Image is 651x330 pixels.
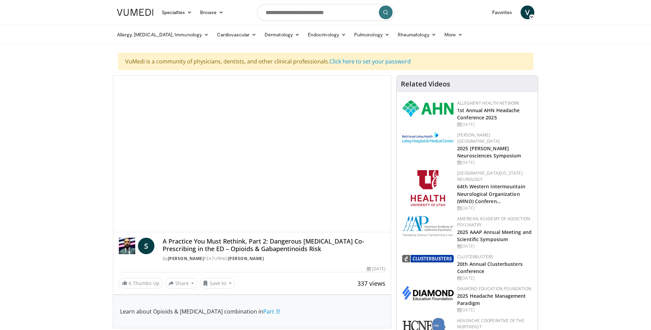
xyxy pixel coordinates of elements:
[457,254,493,260] a: Clusterbusters
[158,5,196,19] a: Specialties
[118,53,533,70] div: VuMedi is a community of physicians, dentists, and other clinical professionals.
[457,107,520,121] a: 1st Annual AHN Headache Conference 2025
[457,170,523,182] a: [GEOGRAPHIC_DATA][US_STATE] Neurology
[257,4,394,21] input: Search topics, interventions
[411,170,445,206] img: f6362829-b0a3-407d-a044-59546adfd345.png.150x105_q85_autocrop_double_scale_upscale_version-0.2.png
[457,318,524,330] a: Headache Cooperative of the Northeast
[457,293,526,306] a: 2025 Headache Management Paradigm
[457,121,532,128] div: [DATE]
[457,183,525,204] a: 64th Western Intermountain Neurological Organization (WINO) Conferen…
[263,308,280,315] a: Part 3!
[457,229,532,243] a: 2025 AAAP Annual Meeting and Scientific Symposium
[304,28,350,42] a: Endocrinology
[165,278,197,289] button: Share
[402,255,454,262] img: d3be30b6-fe2b-4f13-a5b4-eba975d75fdd.png.150x105_q85_autocrop_double_scale_upscale_version-0.2.png
[440,28,467,42] a: More
[457,100,519,106] a: Allegheny Health Network
[457,307,532,313] div: [DATE]
[163,238,385,252] h4: A Practice You Must Rethink, Part 2: Dangerous [MEDICAL_DATA] Co-Prescribing in the ED – Opioids ...
[488,5,516,19] a: Favorites
[329,58,411,65] a: Click here to set your password
[168,256,204,261] a: [PERSON_NAME]
[200,278,235,289] button: Save to
[129,280,131,286] span: 6
[457,132,500,144] a: [PERSON_NAME][GEOGRAPHIC_DATA]
[113,76,391,232] video-js: Video Player
[402,100,454,117] img: 628ffacf-ddeb-4409-8647-b4d1102df243.png.150x105_q85_autocrop_double_scale_upscale_version-0.2.png
[120,307,384,316] p: Learn about Opioids & [MEDICAL_DATA] combination in
[119,238,135,254] img: Dr. Sergey Motov
[117,9,153,16] img: VuMedi Logo
[119,278,163,288] a: 6 Thumbs Up
[402,286,454,300] img: d0406666-9e5f-4b94-941b-f1257ac5ccaf.png.150x105_q85_autocrop_double_scale_upscale_version-0.2.png
[457,205,532,211] div: [DATE]
[402,216,454,237] img: f7c290de-70ae-47e0-9ae1-04035161c232.png.150x105_q85_autocrop_double_scale_upscale_version-0.2.png
[357,279,385,287] span: 337 views
[367,266,385,272] div: [DATE]
[228,256,264,261] a: [PERSON_NAME]
[521,5,534,19] a: V
[163,256,385,262] div: By FEATURING
[457,243,532,249] div: [DATE]
[113,28,213,42] a: Allergy, [MEDICAL_DATA], Immunology
[260,28,304,42] a: Dermatology
[350,28,394,42] a: Pulmonology
[138,238,154,254] a: S
[394,28,440,42] a: Rheumatology
[457,286,531,292] a: Diamond Education Foundation
[401,80,450,88] h4: Related Videos
[457,160,532,166] div: [DATE]
[457,261,523,274] a: 20th Annual Clusterbusters Conference
[213,28,260,42] a: Cardiovascular
[457,216,530,228] a: American Academy of Addiction Psychiatry
[457,145,521,159] a: 2025 [PERSON_NAME] Neurosciences Symposium
[457,275,532,281] div: [DATE]
[402,132,454,143] img: e7977282-282c-4444-820d-7cc2733560fd.jpg.150x105_q85_autocrop_double_scale_upscale_version-0.2.jpg
[196,5,228,19] a: Browse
